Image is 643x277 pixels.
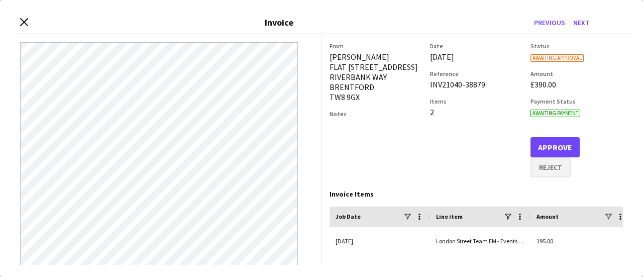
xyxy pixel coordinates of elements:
[330,110,422,118] h3: Notes
[530,79,623,89] div: £390.00
[530,15,569,31] button: Previous
[430,79,522,89] div: INV21040-38879
[430,107,522,117] div: 2
[430,98,522,105] h3: Items
[330,227,430,255] div: [DATE]
[330,42,422,50] h3: From
[530,42,623,50] h3: Status
[569,15,594,31] button: Next
[330,52,422,102] div: [PERSON_NAME] FLAT [STREET_ADDRESS] RIVERBANK WAY BRENTFORD TW8 9GX
[530,137,580,157] button: Approve
[430,70,522,77] h3: Reference
[530,157,571,177] button: Reject
[430,52,522,62] div: [DATE]
[537,213,559,220] span: Amount
[530,54,584,62] span: Awaiting approval
[336,213,361,220] span: Job Date
[330,190,623,199] div: Invoice Items
[530,70,623,77] h3: Amount
[530,227,631,255] div: 195.00
[530,110,580,117] span: Awaiting payment
[265,17,293,28] h3: Invoice
[530,98,623,105] h3: Payment Status
[430,227,530,255] div: London Street Team EM - Events (Event Manager) (salary)
[436,213,463,220] span: Line item
[430,42,522,50] h3: Date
